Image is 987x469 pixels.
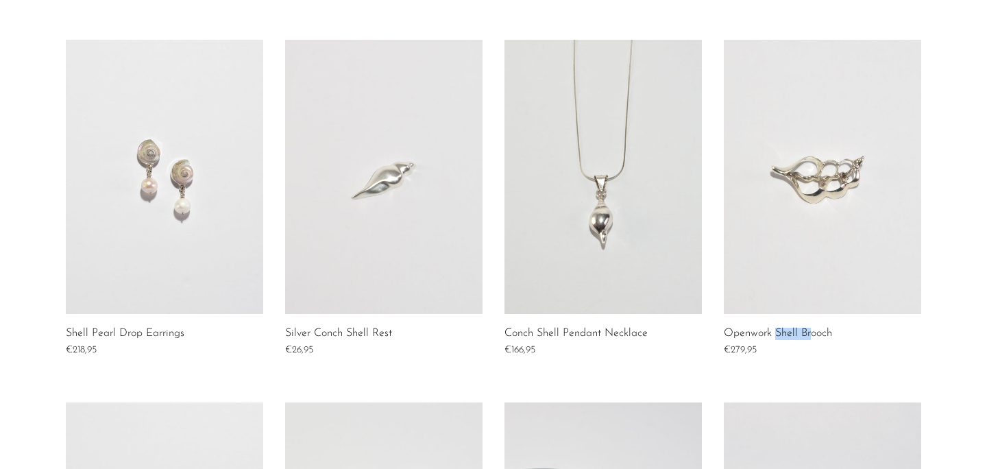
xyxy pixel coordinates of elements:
[66,328,184,340] a: Shell Pearl Drop Earrings
[724,328,832,340] a: Openwork Shell Brooch
[285,345,313,355] span: €26,95
[724,345,757,355] span: €279,95
[285,328,392,340] a: Silver Conch Shell Rest
[504,345,535,355] span: €166,95
[66,345,97,355] span: €218,95
[504,328,648,340] a: Conch Shell Pendant Necklace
